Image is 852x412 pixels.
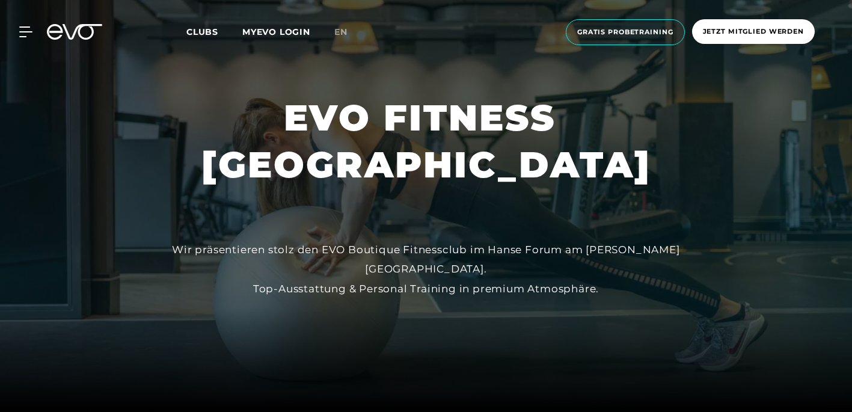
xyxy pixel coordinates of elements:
div: Wir präsentieren stolz den EVO Boutique Fitnessclub im Hanse Forum am [PERSON_NAME][GEOGRAPHIC_DA... [156,240,697,298]
a: en [334,25,362,39]
a: Gratis Probetraining [562,19,688,45]
span: Jetzt Mitglied werden [703,26,804,37]
a: Clubs [186,26,242,37]
a: MYEVO LOGIN [242,26,310,37]
span: Clubs [186,26,218,37]
a: Jetzt Mitglied werden [688,19,818,45]
h1: EVO FITNESS [GEOGRAPHIC_DATA] [201,94,651,188]
span: en [334,26,348,37]
span: Gratis Probetraining [577,27,673,37]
